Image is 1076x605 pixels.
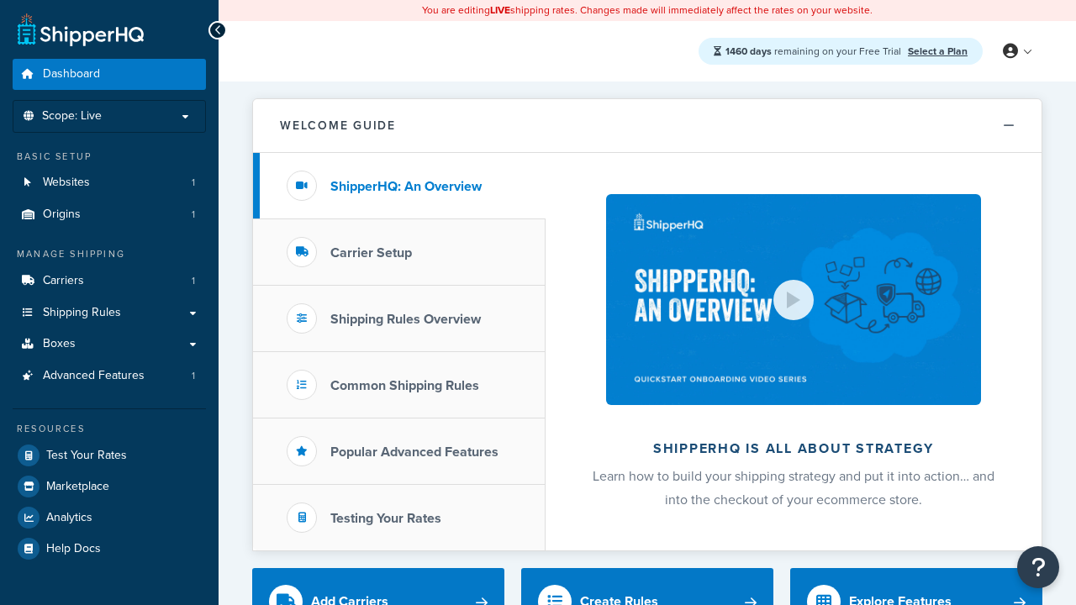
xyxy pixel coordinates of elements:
[13,329,206,360] a: Boxes
[43,208,81,222] span: Origins
[490,3,510,18] b: LIVE
[43,67,100,82] span: Dashboard
[13,199,206,230] li: Origins
[13,360,206,392] li: Advanced Features
[13,167,206,198] a: Websites1
[42,109,102,124] span: Scope: Live
[13,59,206,90] a: Dashboard
[593,466,994,509] span: Learn how to build your shipping strategy and put it into action… and into the checkout of your e...
[606,194,981,405] img: ShipperHQ is all about strategy
[43,274,84,288] span: Carriers
[13,471,206,502] a: Marketplace
[46,449,127,463] span: Test Your Rates
[1017,546,1059,588] button: Open Resource Center
[192,274,195,288] span: 1
[192,176,195,190] span: 1
[330,445,498,460] h3: Popular Advanced Features
[46,480,109,494] span: Marketplace
[908,44,968,59] a: Select a Plan
[725,44,904,59] span: remaining on your Free Trial
[43,337,76,351] span: Boxes
[330,245,412,260] h3: Carrier Setup
[46,511,92,525] span: Analytics
[13,266,206,297] li: Carriers
[280,119,396,132] h2: Welcome Guide
[43,369,145,383] span: Advanced Features
[192,208,195,222] span: 1
[590,441,997,456] h2: ShipperHQ is all about strategy
[330,179,482,194] h3: ShipperHQ: An Overview
[13,266,206,297] a: Carriers1
[13,502,206,533] a: Analytics
[13,150,206,164] div: Basic Setup
[13,360,206,392] a: Advanced Features1
[43,176,90,190] span: Websites
[13,297,206,329] a: Shipping Rules
[46,542,101,556] span: Help Docs
[253,99,1042,153] button: Welcome Guide
[13,440,206,471] a: Test Your Rates
[330,312,481,327] h3: Shipping Rules Overview
[43,306,121,320] span: Shipping Rules
[13,167,206,198] li: Websites
[725,44,772,59] strong: 1460 days
[330,511,441,526] h3: Testing Your Rates
[192,369,195,383] span: 1
[13,247,206,261] div: Manage Shipping
[13,199,206,230] a: Origins1
[330,378,479,393] h3: Common Shipping Rules
[13,534,206,564] a: Help Docs
[13,422,206,436] div: Resources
